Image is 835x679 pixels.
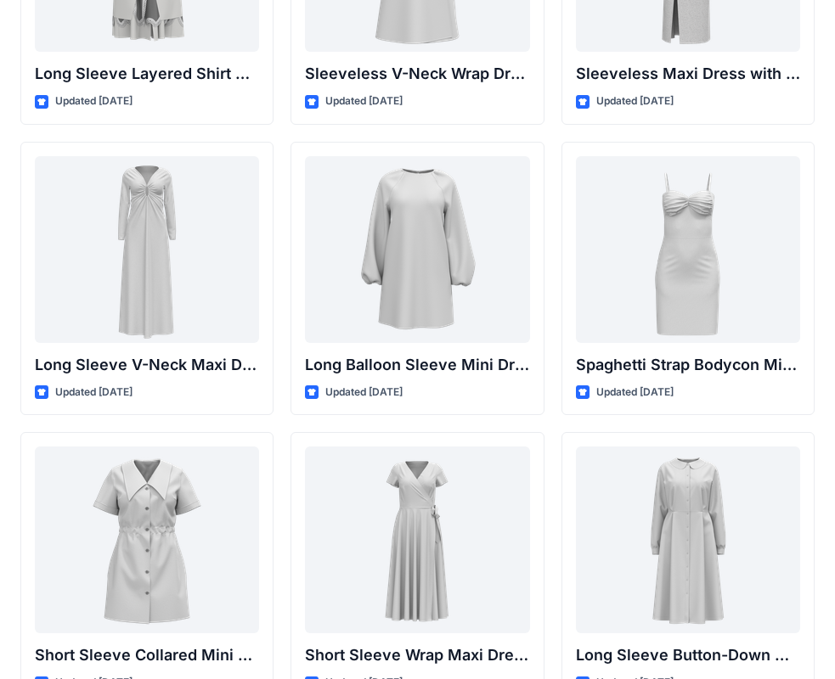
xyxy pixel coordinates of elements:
p: Updated [DATE] [55,384,133,401]
p: Spaghetti Strap Bodycon Mini Dress with Bust Detail [576,353,800,377]
p: Long Sleeve Layered Shirt Dress with Drawstring Waist [35,62,259,86]
p: Long Balloon Sleeve Mini Dress [305,353,529,377]
p: Updated [DATE] [325,384,403,401]
a: Spaghetti Strap Bodycon Mini Dress with Bust Detail [576,156,800,343]
a: Short Sleeve Collared Mini Dress with Drawstring Waist [35,446,259,633]
a: Long Balloon Sleeve Mini Dress [305,156,529,343]
a: Short Sleeve Wrap Maxi Dress [305,446,529,633]
p: Short Sleeve Collared Mini Dress with Drawstring Waist [35,643,259,667]
p: Updated [DATE] [325,93,403,110]
p: Updated [DATE] [596,384,674,401]
p: Sleeveless V-Neck Wrap Dress [305,62,529,86]
p: Updated [DATE] [596,93,674,110]
p: Long Sleeve Button-Down Midi Dress [576,643,800,667]
a: Long Sleeve Button-Down Midi Dress [576,446,800,633]
a: Long Sleeve V-Neck Maxi Dress with Twisted Detail [35,156,259,343]
p: Long Sleeve V-Neck Maxi Dress with Twisted Detail [35,353,259,377]
p: Sleeveless Maxi Dress with Twist Detail and Slit [576,62,800,86]
p: Short Sleeve Wrap Maxi Dress [305,643,529,667]
p: Updated [DATE] [55,93,133,110]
